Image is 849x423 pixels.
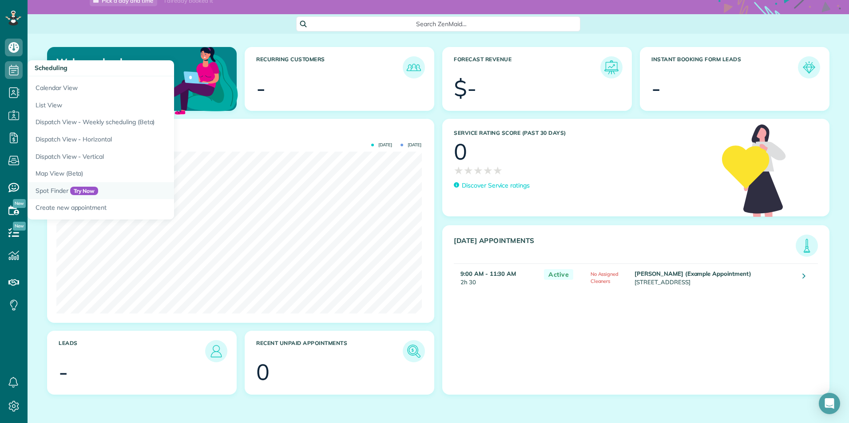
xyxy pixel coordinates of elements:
span: Scheduling [35,64,67,72]
span: ★ [493,163,503,178]
a: Map View (Beta) [28,165,250,182]
img: icon_todays_appointments-901f7ab196bb0bea1936b74009e4eb5ffbc2d2711fa7634e0d609ed5ef32b18b.png [798,237,816,255]
h3: [DATE] Appointments [454,237,796,257]
h3: Instant Booking Form Leads [651,56,798,78]
span: Try Now [70,187,99,196]
span: No Assigned Cleaners [591,271,619,284]
span: New [13,222,26,231]
h3: Forecast Revenue [454,56,600,78]
div: 0 [256,361,270,383]
div: 0 [454,141,467,163]
span: New [13,199,26,208]
h3: Recurring Customers [256,56,403,78]
p: Welcome back, [PERSON_NAME]! [56,56,176,80]
a: Dispatch View - Weekly scheduling (Beta) [28,114,250,131]
a: Calendar View [28,76,250,97]
img: dashboard_welcome-42a62b7d889689a78055ac9021e634bf52bae3f8056760290aed330b23ab8690.png [154,37,240,123]
a: Dispatch View - Vertical [28,148,250,165]
a: List View [28,97,250,114]
span: ★ [454,163,464,178]
td: [STREET_ADDRESS] [632,263,796,291]
span: Active [544,269,573,280]
a: Dispatch View - Horizontal [28,131,250,148]
h3: Service Rating score (past 30 days) [454,130,713,136]
span: [DATE] [371,143,392,147]
div: - [256,77,266,99]
strong: 9:00 AM - 11:30 AM [460,270,516,277]
td: 2h 30 [454,263,540,291]
strong: [PERSON_NAME] (Example Appointment) [635,270,751,277]
img: icon_unpaid_appointments-47b8ce3997adf2238b356f14209ab4cced10bd1f174958f3ca8f1d0dd7fffeee.png [405,342,423,360]
img: icon_form_leads-04211a6a04a5b2264e4ee56bc0799ec3eb69b7e499cbb523a139df1d13a81ae0.png [800,59,818,76]
h3: Actual Revenue this month [59,130,425,138]
img: icon_recurring_customers-cf858462ba22bcd05b5a5880d41d6543d210077de5bb9ebc9590e49fd87d84ed.png [405,59,423,76]
span: ★ [483,163,493,178]
a: Create new appointment [28,199,250,219]
div: $- [454,77,476,99]
div: Open Intercom Messenger [819,393,840,414]
div: - [651,77,661,99]
img: icon_leads-1bed01f49abd5b7fead27621c3d59655bb73ed531f8eeb49469d10e621d6b896.png [207,342,225,360]
p: Discover Service ratings [462,181,530,190]
span: ★ [464,163,473,178]
img: icon_forecast_revenue-8c13a41c7ed35a8dcfafea3cbb826a0462acb37728057bba2d056411b612bbbe.png [603,59,620,76]
a: Discover Service ratings [454,181,530,190]
h3: Recent unpaid appointments [256,340,403,362]
span: [DATE] [401,143,421,147]
a: Spot FinderTry Now [28,182,250,200]
h3: Leads [59,340,205,362]
div: - [59,361,68,383]
span: ★ [473,163,483,178]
